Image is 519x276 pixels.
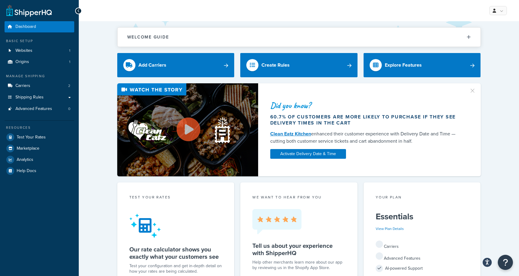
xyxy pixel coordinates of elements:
div: Advanced Features [376,252,469,263]
a: Marketplace [5,143,74,154]
li: Advanced Features [5,103,74,115]
a: Dashboard [5,21,74,32]
div: AI-powered Support [376,264,469,273]
span: 2 [68,83,70,88]
div: Test your rates [129,195,222,201]
span: 0 [68,106,70,111]
span: Shipping Rules [15,95,44,100]
h2: Welcome Guide [127,35,169,39]
li: Origins [5,56,74,68]
a: Advanced Features0 [5,103,74,115]
a: Shipping Rules [5,92,74,103]
span: Analytics [17,157,33,162]
a: Test Your Rates [5,132,74,143]
a: Analytics [5,154,74,165]
h5: Tell us about your experience with ShipperHQ [252,242,345,257]
a: Help Docs [5,165,74,176]
a: View Plan Details [376,226,404,231]
div: Carriers [376,241,469,251]
span: Test Your Rates [17,135,46,140]
span: Carriers [15,83,30,88]
div: Add Carriers [138,61,166,69]
a: Carriers2 [5,80,74,91]
h5: Our rate calculator shows you exactly what your customers see [129,246,222,260]
h5: Essentials [376,212,469,221]
li: Carriers [5,80,74,91]
div: Basic Setup [5,38,74,44]
p: we want to hear from you [252,195,345,200]
span: Websites [15,48,32,53]
a: Websites1 [5,45,74,56]
div: 60.7% of customers are more likely to purchase if they see delivery times in the cart [270,114,462,126]
div: Your Plan [376,195,469,201]
p: Help other merchants learn more about our app by reviewing us in the Shopify App Store. [252,260,345,271]
a: Create Rules [240,53,358,77]
span: Advanced Features [15,106,52,111]
div: Explore Features [385,61,422,69]
a: Activate Delivery Date & Time [270,149,346,159]
li: Websites [5,45,74,56]
a: Explore Features [364,53,481,77]
span: Origins [15,59,29,65]
span: 1 [69,59,70,65]
div: Resources [5,125,74,130]
a: Clean Eatz Kitchen [270,130,311,137]
div: Manage Shipping [5,74,74,79]
button: Welcome Guide [118,28,481,47]
span: 1 [69,48,70,53]
button: Open Resource Center [498,255,513,270]
span: Marketplace [17,146,39,151]
a: Add Carriers [117,53,235,77]
span: Help Docs [17,168,36,174]
img: Video thumbnail [117,83,258,176]
div: Did you know? [270,101,462,110]
div: Create Rules [261,61,290,69]
span: Dashboard [15,24,36,29]
div: enhanced their customer experience with Delivery Date and Time — cutting both customer service ti... [270,130,462,145]
div: Test your configuration and get in-depth detail on how your rates are being calculated. [129,263,222,274]
a: Origins1 [5,56,74,68]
